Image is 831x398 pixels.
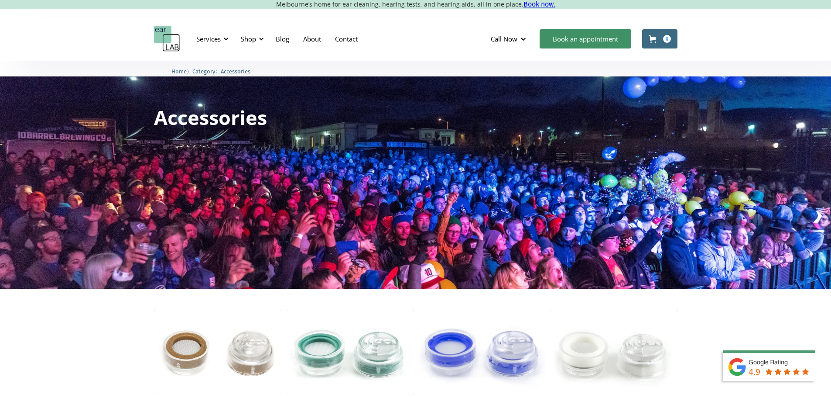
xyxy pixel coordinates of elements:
[236,26,267,52] div: Shop
[171,67,187,75] a: Home
[171,67,192,76] li: 〉
[171,68,187,75] span: Home
[663,35,671,43] div: 0
[286,310,414,395] img: ACS PRO10 Hearing Protection Filter
[241,35,256,43] div: Shop
[154,310,282,395] img: ACS PRO Impulse Hearing Protection Filter
[491,35,517,43] div: Call Now
[192,67,215,75] a: Category
[550,310,677,395] img: ACS PRO17 Hearing Protection Filter
[192,68,215,75] span: Category
[196,35,221,43] div: Services
[413,307,550,398] img: ACS PRO15 Hearing Protection Filter
[269,26,296,52] a: Blog
[191,26,231,52] div: Services
[221,67,250,75] a: Accessories
[328,26,365,52] a: Contact
[154,26,180,52] a: home
[642,29,677,48] a: Open cart
[296,26,328,52] a: About
[154,107,267,127] h1: Accessories
[192,67,221,76] li: 〉
[540,29,631,48] a: Book an appointment
[484,26,535,52] div: Call Now
[221,68,250,75] span: Accessories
